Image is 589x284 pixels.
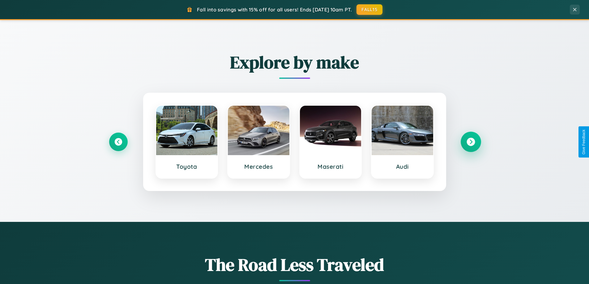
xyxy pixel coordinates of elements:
[378,163,427,170] h3: Audi
[162,163,211,170] h3: Toyota
[306,163,355,170] h3: Maserati
[582,129,586,155] div: Give Feedback
[109,253,480,277] h1: The Road Less Traveled
[109,50,480,74] h2: Explore by make
[356,4,382,15] button: FALL15
[234,163,283,170] h3: Mercedes
[197,6,352,13] span: Fall into savings with 15% off for all users! Ends [DATE] 10am PT.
